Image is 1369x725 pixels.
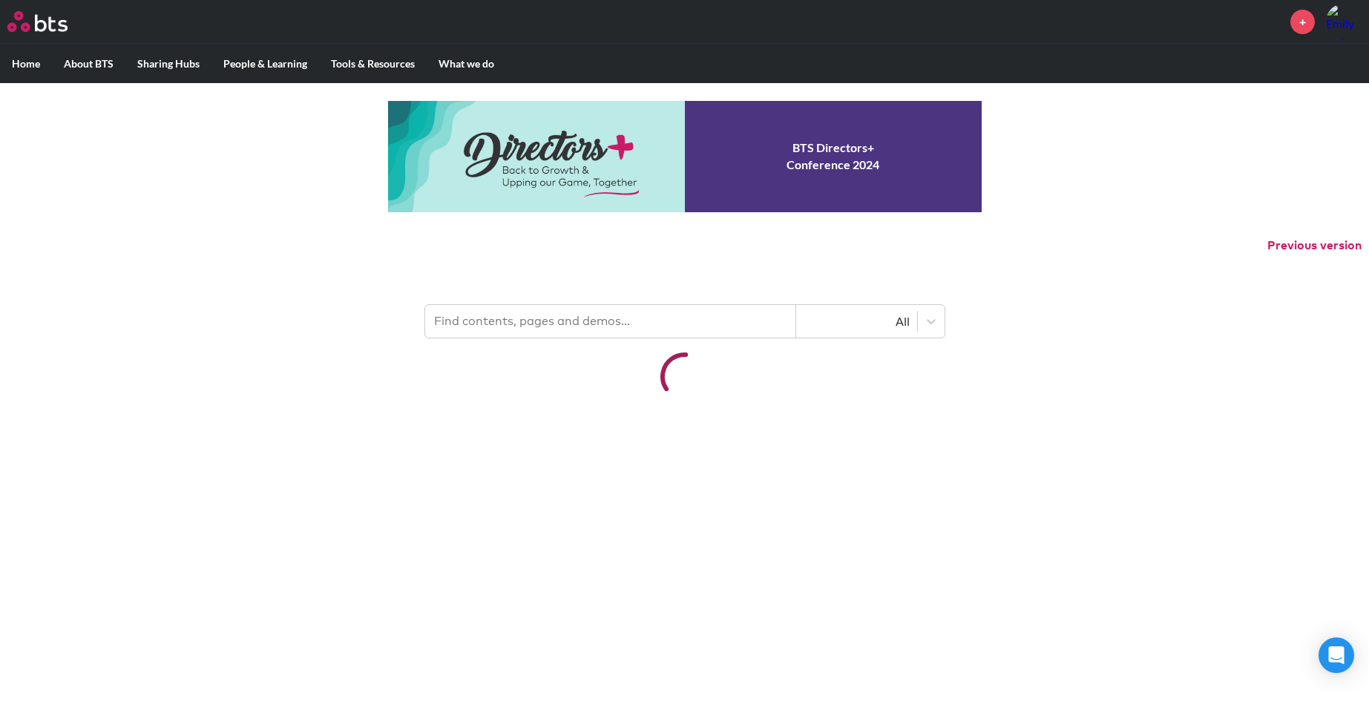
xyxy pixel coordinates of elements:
a: + [1290,10,1315,34]
label: About BTS [52,45,125,83]
label: Sharing Hubs [125,45,211,83]
img: Emily Crowe [1326,4,1362,39]
a: Profile [1326,4,1362,39]
img: BTS Logo [7,11,68,32]
div: Open Intercom Messenger [1319,637,1354,673]
input: Find contents, pages and demos... [425,305,796,338]
label: What we do [427,45,506,83]
label: People & Learning [211,45,319,83]
a: Go home [7,11,95,32]
button: Previous version [1267,237,1362,254]
label: Tools & Resources [319,45,427,83]
div: All [804,313,910,329]
a: Conference 2024 [388,101,982,212]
